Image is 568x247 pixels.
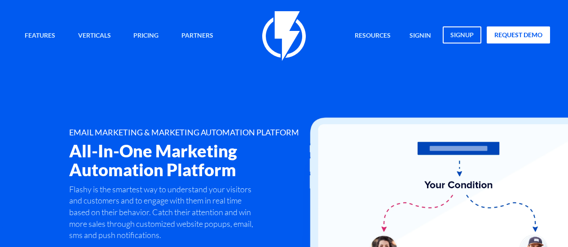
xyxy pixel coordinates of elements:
h2: All-In-One Marketing Automation Platform [69,142,322,179]
a: Partners [175,26,220,46]
a: Features [18,26,62,46]
a: signin [403,26,438,46]
p: Flashy is the smartest way to understand your visitors and customers and to engage with them in r... [69,184,255,242]
a: request demo [487,26,550,43]
a: Resources [348,26,397,46]
a: Pricing [127,26,165,46]
h1: EMAIL MARKETING & MARKETING AUTOMATION PLATFORM [69,128,322,137]
a: Verticals [71,26,118,46]
a: signup [443,26,481,43]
